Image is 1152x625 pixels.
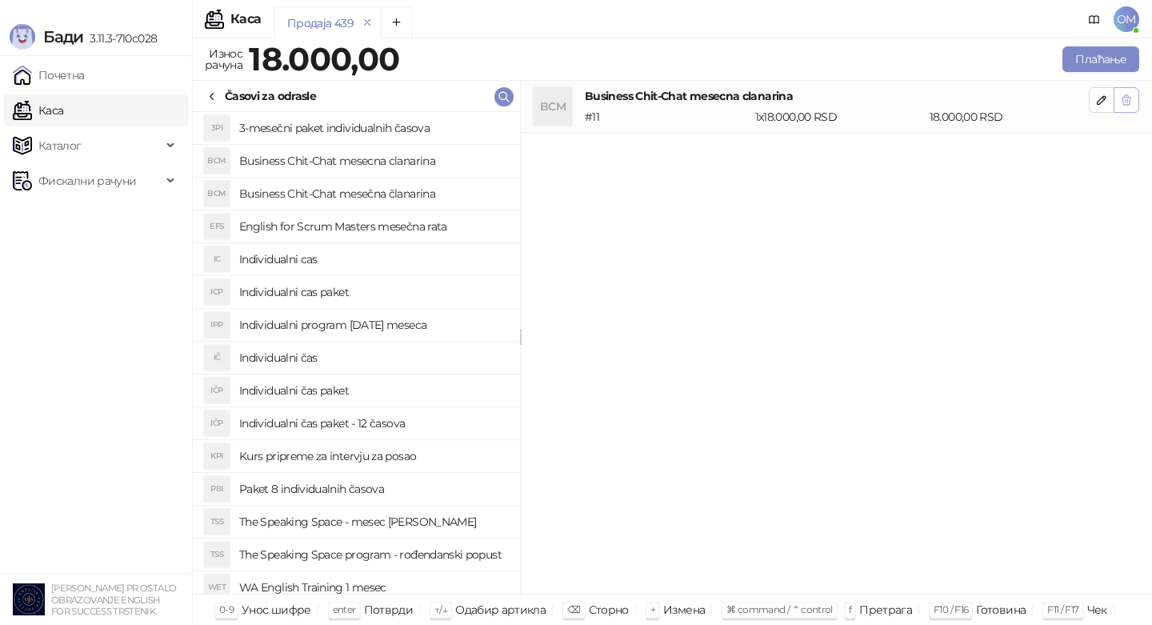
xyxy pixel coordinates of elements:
span: ↑/↓ [434,603,447,615]
span: f [849,603,851,615]
h4: Individualni cas paket [239,279,507,305]
div: Одабир артикла [455,599,546,620]
div: IPP [204,312,230,338]
h4: The Speaking Space program - rođendanski popust [239,542,507,567]
div: grid [193,112,520,594]
span: + [650,603,655,615]
span: Каталог [38,130,82,162]
h4: Individualni čas paket [239,378,507,403]
div: ICP [204,279,230,305]
img: Logo [10,24,35,50]
h4: Individualni cas [239,246,507,272]
div: Измена [663,599,705,620]
div: BCM [204,181,230,206]
div: EFS [204,214,230,239]
div: Претрага [859,599,912,620]
h4: English for Scrum Masters mesečna rata [239,214,507,239]
small: [PERSON_NAME] PR OSTALO OBRAZOVANJE ENGLISH FOR SUCCESS TRSTENIK [51,583,176,617]
button: Add tab [381,6,413,38]
div: 3PI [204,115,230,141]
div: Унос шифре [242,599,311,620]
div: 1 x 18.000,00 RSD [752,108,926,126]
div: KPI [204,443,230,469]
span: F11 / F17 [1047,603,1078,615]
div: TSS [204,509,230,535]
h4: Business Chit-Chat mesecna clanarina [239,148,507,174]
span: F10 / F16 [934,603,968,615]
div: IČ [204,345,230,371]
span: ⌫ [567,603,580,615]
div: TSS [204,542,230,567]
div: Продаја 439 [287,14,354,32]
h4: Kurs pripreme za intervju za posao [239,443,507,469]
div: Časovi za odrasle [225,87,316,105]
div: # 11 [582,108,752,126]
strong: 18.000,00 [249,39,399,78]
div: IČP [204,411,230,436]
span: Бади [43,27,83,46]
div: WET [204,575,230,600]
a: Каса [13,94,63,126]
div: Каса [230,13,261,26]
img: 64x64-companyLogo-5398bb4f-6151-4620-a7ef-77195562e05f.png [13,583,45,615]
h4: Business Chit-Chat mesečna članarina [239,181,507,206]
h4: Individualni čas [239,345,507,371]
div: IC [204,246,230,272]
h4: Business Chit-Chat mesecna clanarina [585,87,1089,105]
div: Сторно [589,599,629,620]
div: BCM [204,148,230,174]
span: Фискални рачуни [38,165,136,197]
span: OM [1114,6,1139,32]
h4: The Speaking Space - mesec [PERSON_NAME] [239,509,507,535]
a: Документација [1082,6,1107,32]
h4: WA English Training 1 mesec [239,575,507,600]
span: ⌘ command / ⌃ control [726,603,833,615]
span: 3.11.3-710c028 [83,31,157,46]
h4: Individualni program [DATE] meseca [239,312,507,338]
a: Почетна [13,59,85,91]
div: 18.000,00 RSD [926,108,1092,126]
span: 0-9 [219,603,234,615]
h4: Individualni čas paket - 12 časova [239,411,507,436]
span: enter [333,603,356,615]
h4: 3-mesečni paket individualnih časova [239,115,507,141]
div: Готовина [976,599,1026,620]
div: Износ рачуна [202,43,246,75]
div: P8I [204,476,230,502]
div: BCM [534,87,572,126]
h4: Paket 8 individualnih časova [239,476,507,502]
button: Плаћање [1062,46,1139,72]
div: Чек [1087,599,1107,620]
div: Потврди [364,599,414,620]
button: remove [357,16,378,30]
div: IČP [204,378,230,403]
